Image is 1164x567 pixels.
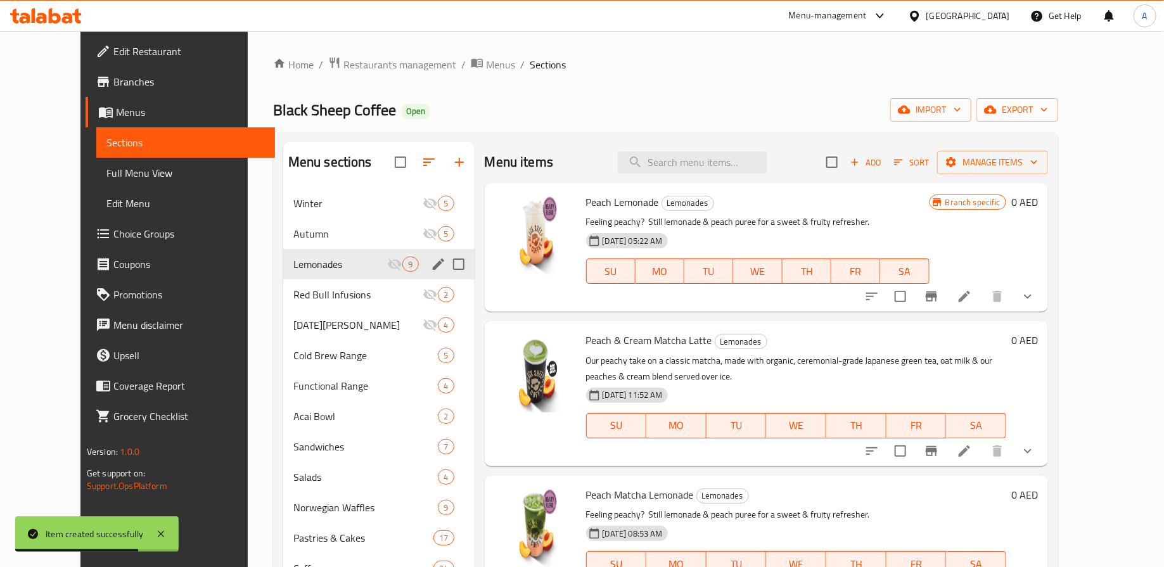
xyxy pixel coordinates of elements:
button: FR [831,258,880,284]
button: show more [1013,436,1043,466]
div: items [438,226,454,241]
button: Manage items [937,151,1048,174]
button: Add section [444,147,475,177]
a: Support.OpsPlatform [87,478,167,494]
span: Sections [530,57,566,72]
a: Upsell [86,340,275,371]
span: Select to update [887,283,914,310]
button: WE [733,258,782,284]
div: Pastries & Cakes [293,530,434,545]
div: Item created successfully [46,527,143,541]
span: import [900,102,961,118]
div: Winter5 [283,188,475,219]
a: Full Menu View [96,158,275,188]
div: items [438,409,454,424]
div: items [402,257,418,272]
span: Functional Range [293,378,438,393]
span: Edit Restaurant [113,44,265,59]
p: Feeling peachy? Still lemonade & peach puree for a sweet & fruity refresher. [586,214,930,230]
span: [DATE][PERSON_NAME] [293,317,423,333]
span: Lemonades [662,196,713,210]
a: Coupons [86,249,275,279]
div: items [438,439,454,454]
div: Autumn [293,226,423,241]
button: SU [586,258,636,284]
span: TH [788,262,826,281]
span: [DATE] 11:52 AM [598,389,668,401]
a: Restaurants management [328,56,456,73]
span: 4 [438,319,453,331]
a: Menus [471,56,515,73]
span: Menus [116,105,265,120]
button: MO [636,258,684,284]
div: Menu-management [789,8,867,23]
span: Sort [894,155,929,170]
svg: Inactive section [423,287,438,302]
div: items [438,317,454,333]
a: Menu disclaimer [86,310,275,340]
div: Cold Brew Range5 [283,340,475,371]
button: FR [886,413,947,438]
button: sort-choices [857,436,887,466]
button: delete [982,281,1013,312]
h6: 0 AED [1011,331,1038,349]
span: 2 [438,289,453,301]
div: Lemonades [662,196,714,211]
span: Choice Groups [113,226,265,241]
span: TU [689,262,728,281]
span: Add [848,155,883,170]
span: Upsell [113,348,265,363]
svg: Inactive section [423,196,438,211]
div: Acai Bowl2 [283,401,475,431]
a: Edit Menu [96,188,275,219]
a: Home [273,57,314,72]
div: Autumn5 [283,219,475,249]
button: edit [429,255,448,274]
span: 4 [438,471,453,483]
div: Salads [293,469,438,485]
h2: Menu sections [288,153,372,172]
span: Black Sheep Coffee [273,96,396,124]
span: MO [641,262,679,281]
svg: Inactive section [423,317,438,333]
div: items [433,530,454,545]
div: Salads4 [283,462,475,492]
span: 9 [403,258,418,271]
a: Edit menu item [957,289,972,304]
img: Peach Matcha Lemonade [495,486,576,567]
span: Branches [113,74,265,89]
span: TU [712,416,762,435]
span: Red Bull Infusions [293,287,423,302]
li: / [319,57,323,72]
a: Branches [86,67,275,97]
h6: 0 AED [1011,486,1038,504]
span: SA [885,262,924,281]
div: Lemonades [715,334,767,349]
div: [GEOGRAPHIC_DATA] [926,9,1010,23]
span: Get support on: [87,465,145,481]
span: 7 [438,441,453,453]
button: TH [826,413,886,438]
span: SA [951,416,1001,435]
img: Peach & Cream Matcha Latte [495,331,576,412]
div: Pastries & Cakes17 [283,523,475,553]
span: Sandwiches [293,439,438,454]
span: FR [836,262,875,281]
span: WE [738,262,777,281]
span: Select to update [887,438,914,464]
nav: breadcrumb [273,56,1058,73]
div: items [438,469,454,485]
button: TH [783,258,831,284]
div: Winter [293,196,423,211]
span: Version: [87,443,118,460]
img: Peach Lemonade [495,193,576,274]
a: Choice Groups [86,219,275,249]
p: Our peachy take on a classic matcha, made with organic, ceremonial-grade Japanese green tea, oat ... [586,353,1006,385]
span: Add item [845,153,886,172]
span: 2 [438,411,453,423]
button: WE [766,413,826,438]
span: Peach Lemonade [586,193,659,212]
p: Feeling peachy? Still lemonade & peach puree for a sweet & fruity refresher. [586,507,1006,523]
div: items [438,500,454,515]
div: items [438,196,454,211]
